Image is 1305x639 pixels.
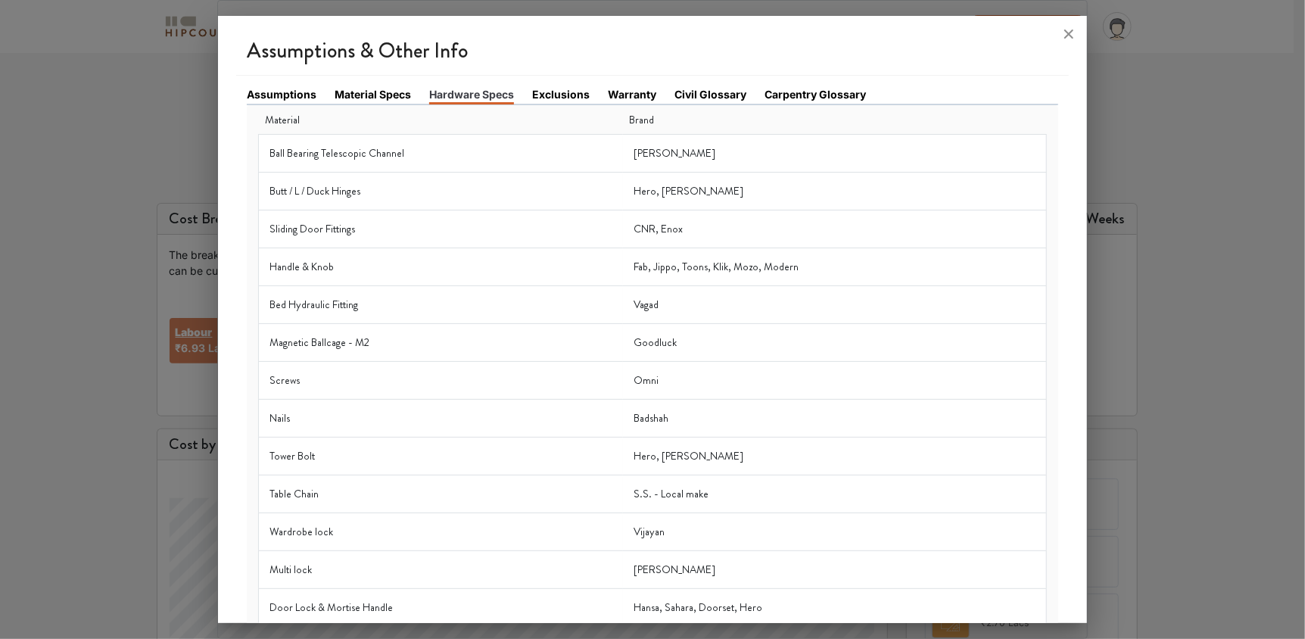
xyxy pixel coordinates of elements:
[623,285,1046,323] td: Vagad
[259,172,623,210] td: Butt / L / Duck Hinges
[623,210,1046,248] td: CNR, Enox
[623,513,1046,550] td: Vijayan
[623,248,1046,285] td: Fab, Jippo, Toons, Klik, Mozo, Modern
[532,86,590,102] a: Exclusions
[259,437,623,475] td: Tower Bolt
[259,323,623,361] td: Magnetic Ballcage - M2
[259,399,623,437] td: Nails
[623,550,1046,588] td: [PERSON_NAME]
[259,550,623,588] td: Multi lock
[623,361,1046,399] td: Omni
[259,513,623,550] td: Wardrobe lock
[335,86,411,102] a: Material Specs
[765,86,866,102] a: Carpentry Glossary
[429,86,514,104] a: Hardware Specs
[259,361,623,399] td: Screws
[259,475,623,513] td: Table Chain
[623,134,1046,172] td: [PERSON_NAME]
[623,399,1046,437] td: Badshah
[608,86,656,102] a: Warranty
[674,86,746,102] a: Civil Glossary
[259,106,623,135] th: Material
[623,588,1046,626] td: Hansa, Sahara, Doorset, Hero
[259,248,623,285] td: Handle & Knob
[247,86,316,102] a: Assumptions
[623,172,1046,210] td: Hero, [PERSON_NAME]
[259,285,623,323] td: Bed Hydraulic Fitting
[623,106,1046,135] th: Brand
[259,588,623,626] td: Door Lock & Mortise Handle
[259,210,623,248] td: Sliding Door Fittings
[259,134,623,172] td: Ball Bearing Telescopic Channel
[623,437,1046,475] td: Hero, [PERSON_NAME]
[623,323,1046,361] td: Goodluck
[623,475,1046,513] td: S.S. - Local make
